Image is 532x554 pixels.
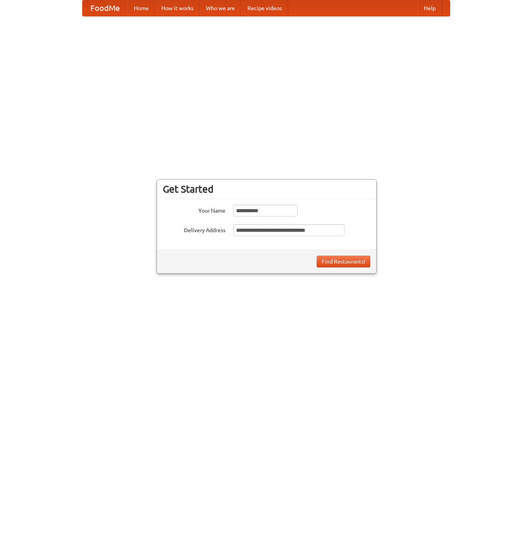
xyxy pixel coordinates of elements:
[317,256,370,267] button: Find Restaurants!
[418,0,442,16] a: Help
[163,183,370,195] h3: Get Started
[241,0,288,16] a: Recipe videos
[163,224,225,234] label: Delivery Address
[200,0,241,16] a: Who we are
[155,0,200,16] a: How it works
[163,205,225,215] label: Your Name
[128,0,155,16] a: Home
[83,0,128,16] a: FoodMe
